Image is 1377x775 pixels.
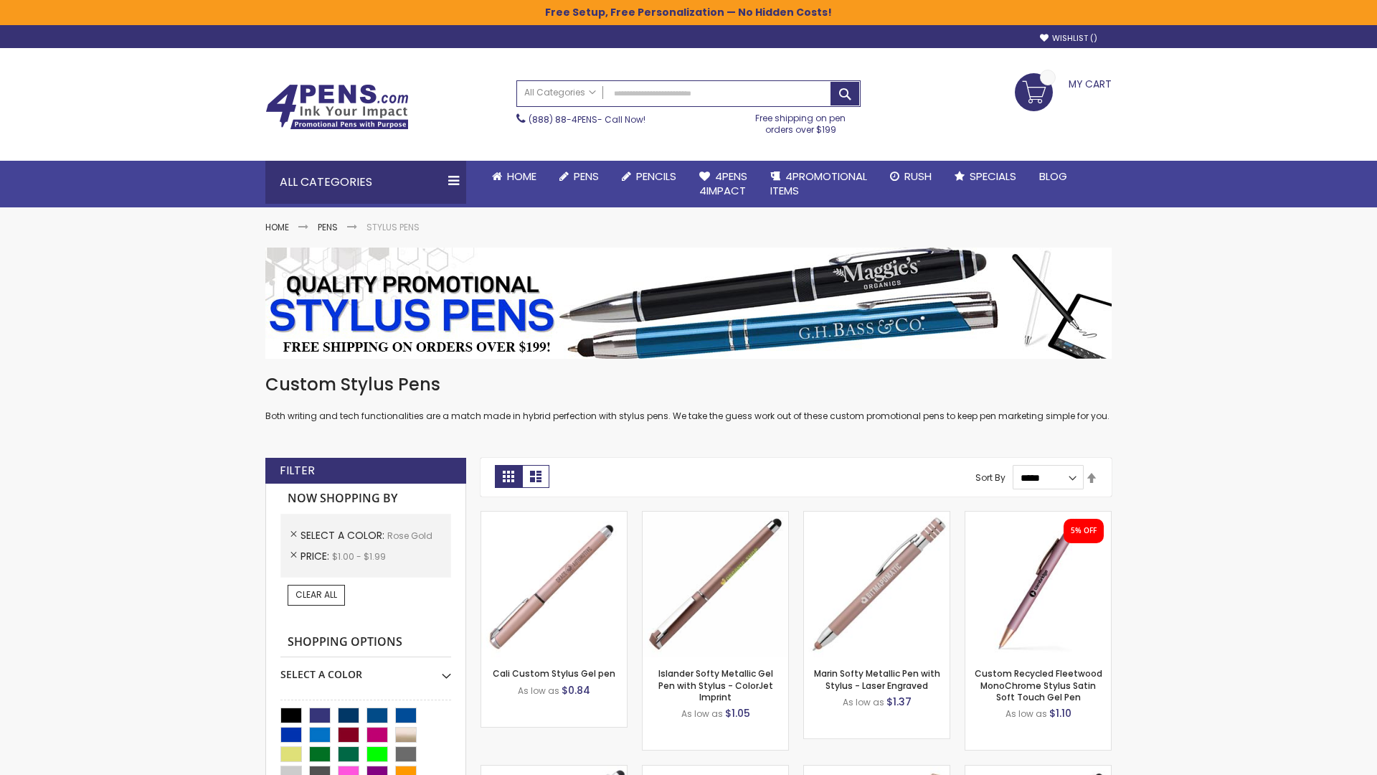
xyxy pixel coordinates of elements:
[280,484,451,514] strong: Now Shopping by
[529,113,645,126] span: - Call Now!
[493,667,615,680] a: Cali Custom Stylus Gel pen
[1005,708,1047,720] span: As low as
[495,465,522,488] strong: Grid
[1039,169,1067,184] span: Blog
[562,683,590,697] span: $0.84
[904,169,932,184] span: Rush
[1040,33,1097,44] a: Wishlist
[658,667,773,703] a: Islander Softy Metallic Gel Pen with Stylus - ColorJet Imprint
[843,696,884,708] span: As low as
[814,667,940,691] a: Marin Softy Metallic Pen with Stylus - Laser Engraved
[366,221,420,233] strong: Stylus Pens
[295,588,337,601] span: Clear All
[574,169,599,184] span: Pens
[481,511,627,523] a: Cali Custom Stylus Gel pen-Rose Gold
[1028,161,1079,192] a: Blog
[804,512,950,657] img: Marin Softy Metallic Pen with Stylus - Laser Engraved-Rose Gold
[688,161,759,207] a: 4Pens4impact
[507,169,536,184] span: Home
[387,530,432,542] span: Rose Gold
[643,512,788,657] img: Islander Softy Metallic Gel Pen with Stylus - ColorJet Imprint-Rose Gold
[301,528,387,542] span: Select A Color
[725,706,750,720] span: $1.05
[481,161,548,192] a: Home
[265,84,409,130] img: 4Pens Custom Pens and Promotional Products
[1071,526,1097,536] div: 5% OFF
[610,161,688,192] a: Pencils
[548,161,610,192] a: Pens
[332,550,386,563] span: $1.00 - $1.99
[636,169,676,184] span: Pencils
[280,627,451,658] strong: Shopping Options
[265,248,1112,359] img: Stylus Pens
[265,161,466,204] div: All Categories
[681,708,723,720] span: As low as
[886,695,912,709] span: $1.37
[699,169,747,198] span: 4Pens 4impact
[965,512,1111,657] img: Custom Recycled Fleetwood MonoChrome Stylus Satin Soft Touch Gel Pen-Rose Gold
[879,161,943,192] a: Rush
[265,373,1112,423] div: Both writing and tech functionalities are a match made in hybrid perfection with stylus pens. We ...
[481,512,627,657] img: Cali Custom Stylus Gel pen-Rose Gold
[770,169,867,198] span: 4PROMOTIONAL ITEMS
[280,657,451,682] div: Select A Color
[1049,706,1071,720] span: $1.10
[804,511,950,523] a: Marin Softy Metallic Pen with Stylus - Laser Engraved-Rose Gold
[318,221,338,233] a: Pens
[741,107,861,136] div: Free shipping on pen orders over $199
[301,549,332,563] span: Price
[643,511,788,523] a: Islander Softy Metallic Gel Pen with Stylus - ColorJet Imprint-Rose Gold
[943,161,1028,192] a: Specials
[518,685,559,697] span: As low as
[975,667,1102,703] a: Custom Recycled Fleetwood MonoChrome Stylus Satin Soft Touch Gel Pen
[517,81,603,105] a: All Categories
[280,463,315,479] strong: Filter
[529,113,597,126] a: (888) 88-4PENS
[265,221,289,233] a: Home
[759,161,879,207] a: 4PROMOTIONALITEMS
[970,169,1016,184] span: Specials
[524,87,596,98] span: All Categories
[265,373,1112,396] h1: Custom Stylus Pens
[975,471,1005,484] label: Sort By
[288,585,345,605] a: Clear All
[965,511,1111,523] a: Custom Recycled Fleetwood MonoChrome Stylus Satin Soft Touch Gel Pen-Rose Gold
